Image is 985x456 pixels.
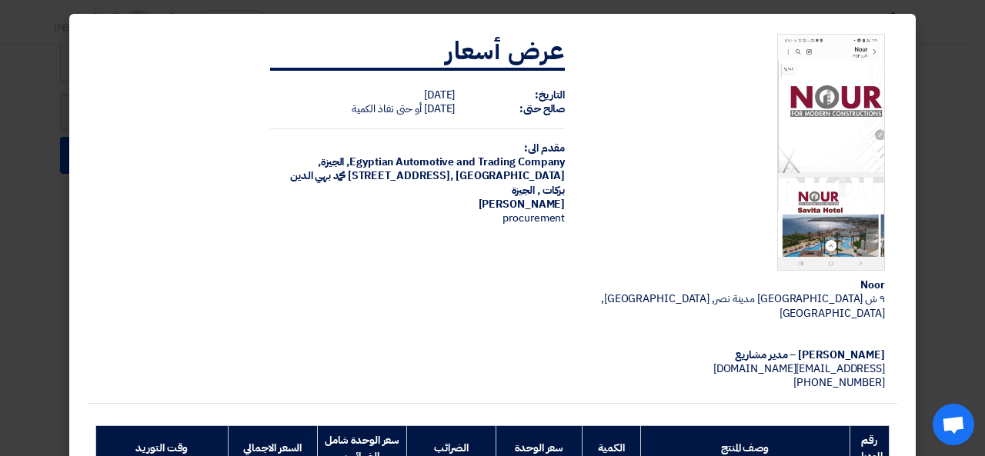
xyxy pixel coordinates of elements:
div: [PERSON_NAME] – مدير مشاريع [589,348,885,362]
strong: عرض أسعار [446,32,565,69]
span: procurement [503,210,565,226]
span: [DATE] [424,87,455,103]
span: [DATE] [424,101,455,117]
strong: مقدم الى: [524,140,565,156]
strong: التاريخ: [535,87,565,103]
span: الجيزة, [GEOGRAPHIC_DATA] ,[STREET_ADDRESS] محمد بهي الدين بركات , الجيزة [290,154,565,198]
span: [EMAIL_ADDRESS][DOMAIN_NAME] [713,361,885,377]
span: أو حتى نفاذ الكمية [352,101,422,117]
span: [PERSON_NAME] [479,196,566,212]
span: Egyptian Automotive and Trading Company, [346,154,565,170]
span: ٩ ش [GEOGRAPHIC_DATA] مدينة نصر, [GEOGRAPHIC_DATA], [GEOGRAPHIC_DATA] [601,291,885,321]
span: [PHONE_NUMBER] [793,374,885,391]
img: Company Logo [777,34,885,271]
div: Noor [589,278,885,292]
strong: صالح حتى: [519,101,565,117]
div: دردشة مفتوحة [933,404,974,445]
